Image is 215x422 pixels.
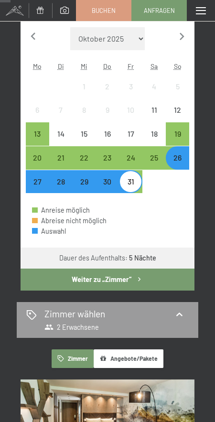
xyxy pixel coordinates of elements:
[167,130,188,151] div: 19
[142,98,166,122] div: Anreise nicht möglich
[26,122,49,146] div: Anreise möglich
[97,178,118,199] div: 30
[119,98,142,122] div: Fri Oct 10 2025
[26,27,41,44] button: Vorheriger Monat
[166,75,189,98] div: Anreise nicht möglich
[129,254,156,262] b: 5 Nächte
[74,178,95,199] div: 29
[73,75,96,98] div: Anreise nicht möglich
[120,83,141,104] div: 3
[96,75,119,98] div: Anreise nicht möglich
[49,98,73,122] div: Tue Oct 07 2025
[59,253,156,263] div: Dauer des Aufenthalts:
[74,83,95,104] div: 1
[142,98,166,122] div: Sat Oct 11 2025
[174,62,182,70] abbr: Sonntag
[26,146,49,170] div: Mon Oct 20 2025
[96,146,119,170] div: Thu Oct 23 2025
[119,98,142,122] div: Anreise nicht möglich
[21,269,194,291] button: Weiter zu „Zimmer“
[58,62,64,70] abbr: Dienstag
[166,98,189,122] div: Anreise nicht möglich
[142,146,166,170] div: Sat Oct 25 2025
[119,146,142,170] div: Fri Oct 24 2025
[97,106,118,128] div: 9
[27,106,48,128] div: 6
[52,349,94,368] button: Zimmer
[74,130,95,151] div: 15
[49,122,73,146] div: Anreise nicht möglich
[97,83,118,104] div: 2
[33,62,42,70] abbr: Montag
[166,98,189,122] div: Sun Oct 12 2025
[73,122,96,146] div: Anreise nicht möglich
[120,178,141,199] div: 31
[96,75,119,98] div: Thu Oct 02 2025
[50,106,72,128] div: 7
[119,146,142,170] div: Anreise möglich
[26,122,49,146] div: Mon Oct 13 2025
[73,75,96,98] div: Wed Oct 01 2025
[142,146,166,170] div: Anreise möglich
[166,75,189,98] div: Sun Oct 05 2025
[49,170,73,194] div: Tue Oct 28 2025
[27,178,48,199] div: 27
[119,122,142,146] div: Fri Oct 17 2025
[143,83,165,104] div: 4
[144,6,175,15] span: Anfragen
[96,122,119,146] div: Anreise nicht möglich
[26,98,49,122] div: Anreise nicht möglich
[73,170,96,194] div: Wed Oct 29 2025
[26,98,49,122] div: Mon Oct 06 2025
[27,130,48,151] div: 13
[74,106,95,128] div: 8
[143,130,165,151] div: 18
[44,308,105,321] h2: Zimmer wählen
[119,170,142,194] div: Anreise möglich
[103,62,111,70] abbr: Donnerstag
[150,62,158,70] abbr: Samstag
[174,27,189,44] button: Nächster Monat
[76,0,131,21] a: Buchen
[132,0,186,21] a: Anfragen
[49,170,73,194] div: Anreise möglich
[73,98,96,122] div: Wed Oct 08 2025
[73,170,96,194] div: Anreise möglich
[32,205,183,216] div: Anreise möglich
[96,170,119,194] div: Anreise möglich
[142,75,166,98] div: Anreise nicht möglich
[119,75,142,98] div: Fri Oct 03 2025
[94,349,163,368] button: Angebote/Pakete
[119,75,142,98] div: Anreise nicht möglich
[73,146,96,170] div: Anreise möglich
[166,146,189,170] div: Sun Oct 26 2025
[27,154,48,175] div: 20
[96,170,119,194] div: Thu Oct 30 2025
[96,146,119,170] div: Anreise möglich
[97,154,118,175] div: 23
[167,106,188,128] div: 12
[32,226,183,237] div: Auswahl
[92,6,116,15] span: Buchen
[49,122,73,146] div: Tue Oct 14 2025
[166,122,189,146] div: Sun Oct 19 2025
[166,146,189,170] div: Anreise möglich
[49,146,73,170] div: Anreise möglich
[119,122,142,146] div: Anreise nicht möglich
[120,130,141,151] div: 17
[142,75,166,98] div: Sat Oct 04 2025
[74,154,95,175] div: 22
[143,106,165,128] div: 11
[49,146,73,170] div: Tue Oct 21 2025
[26,170,49,194] div: Mon Oct 27 2025
[73,122,96,146] div: Wed Oct 15 2025
[49,98,73,122] div: Anreise nicht möglich
[120,154,141,175] div: 24
[167,154,188,175] div: 26
[73,146,96,170] div: Wed Oct 22 2025
[32,216,183,226] div: Abreise nicht möglich
[142,122,166,146] div: Sat Oct 18 2025
[96,122,119,146] div: Thu Oct 16 2025
[96,98,119,122] div: Anreise nicht möglich
[128,62,134,70] abbr: Freitag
